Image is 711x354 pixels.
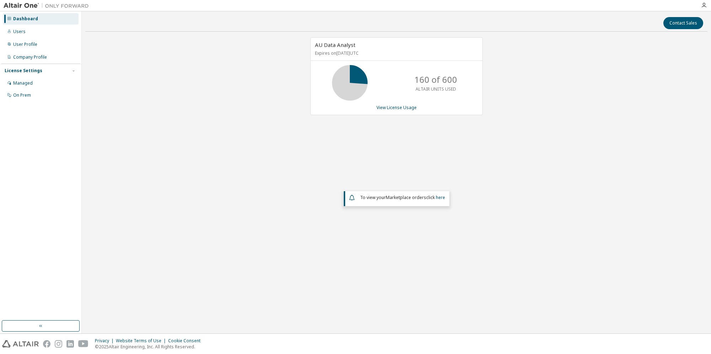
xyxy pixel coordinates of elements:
[415,74,457,86] p: 160 of 600
[2,340,39,348] img: altair_logo.svg
[315,41,355,48] span: AU Data Analyst
[13,42,37,47] div: User Profile
[116,338,168,344] div: Website Terms of Use
[13,29,26,34] div: Users
[168,338,205,344] div: Cookie Consent
[43,340,50,348] img: facebook.svg
[4,2,92,9] img: Altair One
[416,86,456,92] p: ALTAIR UNITS USED
[436,194,445,200] a: here
[95,338,116,344] div: Privacy
[360,194,445,200] span: To view your click
[663,17,703,29] button: Contact Sales
[13,54,47,60] div: Company Profile
[5,68,42,74] div: License Settings
[95,344,205,350] p: © 2025 Altair Engineering, Inc. All Rights Reserved.
[78,340,89,348] img: youtube.svg
[13,16,38,22] div: Dashboard
[13,80,33,86] div: Managed
[13,92,31,98] div: On Prem
[55,340,62,348] img: instagram.svg
[315,50,476,56] p: Expires on [DATE] UTC
[386,194,426,200] em: Marketplace orders
[66,340,74,348] img: linkedin.svg
[376,104,417,111] a: View License Usage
